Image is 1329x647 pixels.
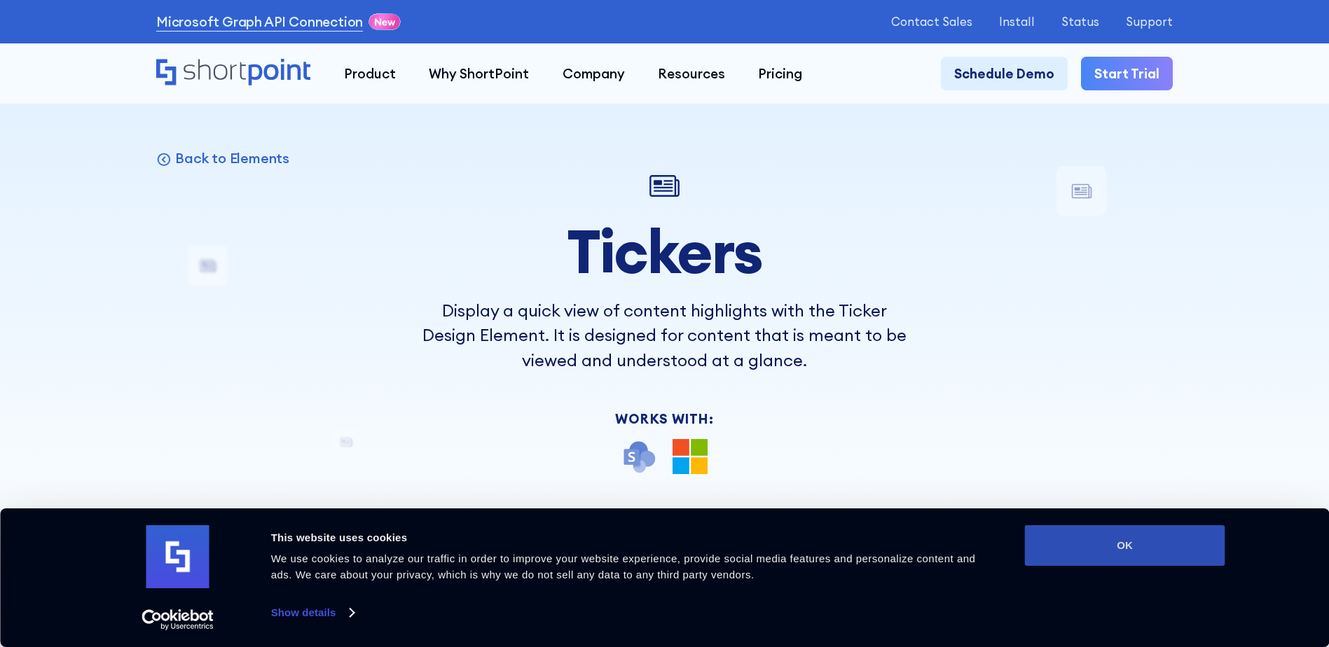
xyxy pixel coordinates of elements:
a: Contact Sales [891,15,972,28]
div: Resources [658,64,725,83]
img: logo [146,525,209,588]
img: Tickers [645,166,684,206]
img: Microsoft 365 logo [673,439,708,474]
a: Why ShortPoint [413,57,546,90]
a: Schedule Demo [941,57,1068,90]
div: Product [344,64,396,83]
a: Support [1126,15,1173,28]
a: Microsoft Graph API Connection [156,12,363,32]
a: Pricing [742,57,819,90]
div: Pricing [758,64,802,83]
iframe: Chat Widget [1077,485,1329,647]
h1: Tickers [415,219,914,285]
div: Why ShortPoint [429,64,529,83]
a: Show details [271,602,354,623]
a: Product [327,57,412,90]
a: Resources [641,57,741,90]
a: Back to Elements [156,149,289,167]
img: SharePoint icon [621,439,656,474]
p: Display a quick view of content highlights with the Ticker Design Element. It is designed for con... [415,298,914,373]
a: Company [546,57,641,90]
button: OK [1025,525,1225,566]
a: Usercentrics Cookiebot - opens in a new window [116,609,239,630]
div: This website uses cookies [271,529,993,546]
p: Back to Elements [175,149,289,167]
a: Start Trial [1081,57,1173,90]
a: Status [1061,15,1099,28]
div: Works With: [415,412,914,426]
div: Company [563,64,625,83]
a: Home [156,59,311,88]
span: We use cookies to analyze our traffic in order to improve your website experience, provide social... [271,552,976,580]
a: Install [999,15,1035,28]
